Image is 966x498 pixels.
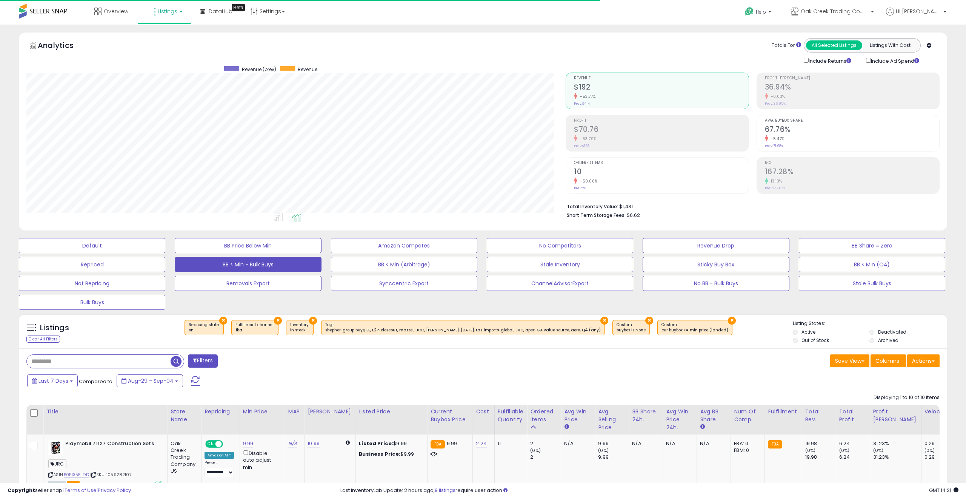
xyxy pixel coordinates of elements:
span: ON [206,441,215,447]
small: Prev: 71.68% [765,144,783,148]
div: Avg Selling Price [598,408,626,431]
a: 9 listings [435,487,455,494]
div: Store Name [171,408,198,424]
div: N/A [666,440,691,447]
i: Get Help [744,7,754,16]
button: BB < Min (Arbitrage) [331,257,477,272]
button: Not Repricing [19,276,165,291]
button: × [309,317,317,325]
small: Prev: 147.87% [765,186,785,190]
h5: Listings [40,323,69,333]
div: Include Ad Spend [860,56,931,65]
div: Title [46,408,164,416]
button: Actions [907,354,940,367]
button: × [728,317,736,325]
label: Active [801,329,815,335]
div: cur buybox <= min price (landed) [661,328,728,333]
button: × [600,317,608,325]
h5: Analytics [38,40,88,53]
small: (0%) [805,447,816,453]
span: Oak Creek Trading Company US [801,8,869,15]
span: Aug-29 - Sep-04 [128,377,174,385]
button: BB < Min (OA) [799,257,945,272]
button: Revenue Drop [643,238,789,253]
div: Avg Win Price 24h. [666,408,694,431]
span: Tags : [325,322,601,333]
button: Sticky Buy Box [643,257,789,272]
div: 9.99 [598,454,629,461]
button: Repriced [19,257,165,272]
div: 0.29 [924,454,955,461]
div: Velocity [924,408,952,416]
div: 11 [498,440,521,447]
small: Avg Win Price. [564,424,569,430]
span: Revenue (prev) [242,66,276,73]
div: Listed Price [359,408,424,416]
button: All Selected Listings [806,40,862,50]
div: $9.99 [359,440,421,447]
div: N/A [632,440,657,447]
small: -53.79% [577,136,597,142]
small: -50.00% [577,178,598,184]
span: Overview [104,8,128,15]
div: N/A [564,440,589,447]
button: Listings With Cost [862,40,918,50]
div: Preset: [205,460,234,477]
h2: 36.94% [765,83,939,93]
button: Stale Bulk Buys [799,276,945,291]
span: Help [756,9,766,15]
div: seller snap | | [8,487,131,494]
span: Last 7 Days [38,377,68,385]
h2: 67.76% [765,125,939,135]
div: Displaying 1 to 10 of 10 items [874,394,940,401]
small: (0%) [873,447,884,453]
small: 13.13% [768,178,782,184]
li: $1,431 [567,201,934,210]
button: No Competitors [487,238,633,253]
a: 2.24 [476,440,487,447]
span: Custom: [617,322,646,333]
button: Amazon Competes [331,238,477,253]
b: Short Term Storage Fees: [567,212,626,218]
div: Total Rev. [805,408,833,424]
button: Synccentric Export [331,276,477,291]
div: Avg Win Price [564,408,592,424]
div: Num of Comp. [734,408,761,424]
span: Revenue [574,76,748,80]
div: Profit [PERSON_NAME] [873,408,918,424]
span: ROI [765,161,939,165]
a: 9.99 [243,440,254,447]
b: Playmobil 71127 Construction Sets [65,440,157,449]
div: Amazon AI * [205,452,234,459]
span: Inventory : [290,322,309,333]
small: (0%) [598,447,609,453]
div: Oak Creek Trading Company US [171,440,195,475]
button: Last 7 Days [27,374,78,387]
div: shepher, group buys, EE, L2P, closeout, mattel, UCC, [PERSON_NAME], [DATE], raz imports, global, ... [325,328,601,333]
h2: $70.76 [574,125,748,135]
label: Deactivated [878,329,906,335]
button: Columns [871,354,906,367]
span: Revenue [298,66,317,73]
small: Prev: $414 [574,101,590,106]
small: Prev: $153 [574,144,590,148]
div: fba [235,328,274,333]
div: 31.23% [873,454,921,461]
div: buybox is None [617,328,646,333]
label: Archived [878,337,898,343]
h2: 10 [574,167,748,178]
div: Clear All Filters [26,336,60,343]
a: Hi [PERSON_NAME] [886,8,946,25]
div: 0.29 [924,440,955,447]
div: 6.24 [839,454,870,461]
div: N/A [700,440,725,447]
div: 6.24 [839,440,870,447]
div: 2 [530,454,561,461]
span: JRC [48,459,66,468]
div: Min Price [243,408,282,416]
span: | SKU: 1059282107 [90,472,132,478]
div: Fulfillable Quantity [498,408,524,424]
span: Profit [574,119,748,123]
div: 19.98 [805,440,836,447]
b: Business Price: [359,450,400,458]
